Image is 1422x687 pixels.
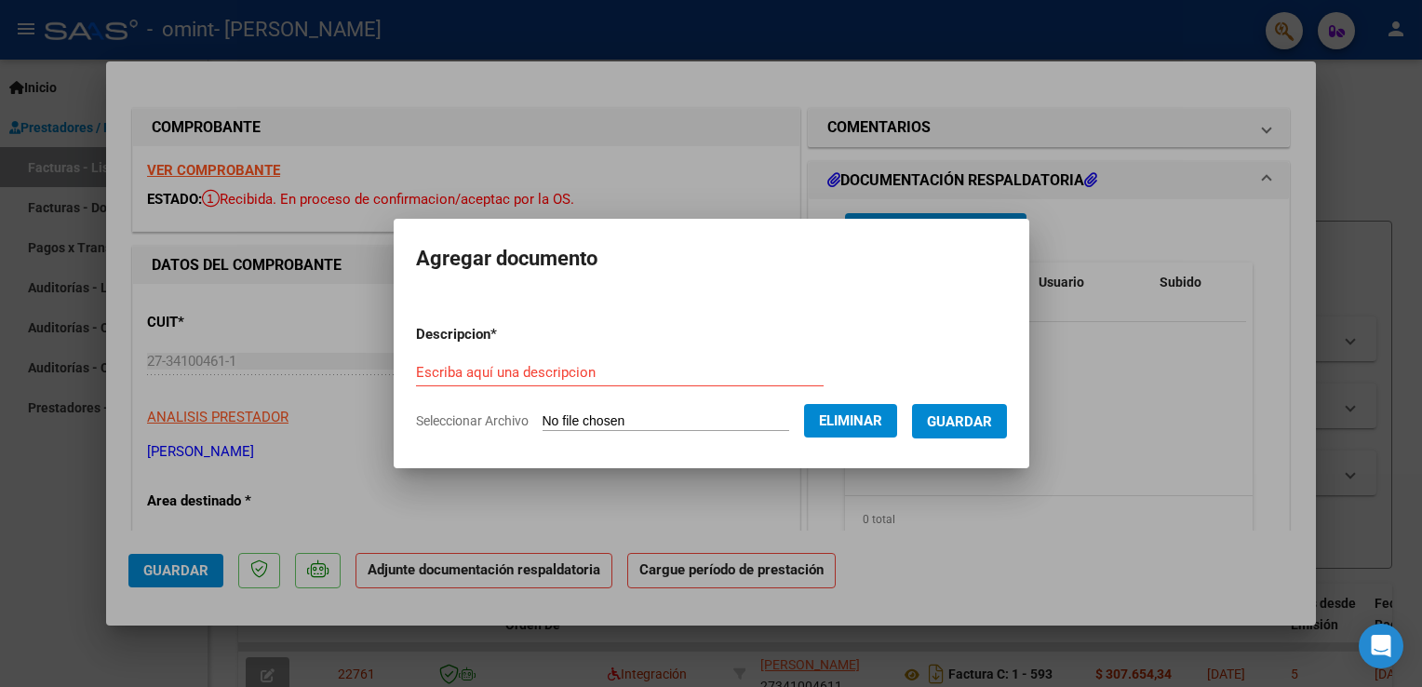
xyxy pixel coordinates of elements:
span: Guardar [927,413,992,430]
h2: Agregar documento [416,241,1007,276]
p: Descripcion [416,324,594,345]
span: Seleccionar Archivo [416,413,529,428]
span: Eliminar [819,412,882,429]
div: Open Intercom Messenger [1359,624,1403,668]
button: Guardar [912,404,1007,438]
button: Eliminar [804,404,897,438]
